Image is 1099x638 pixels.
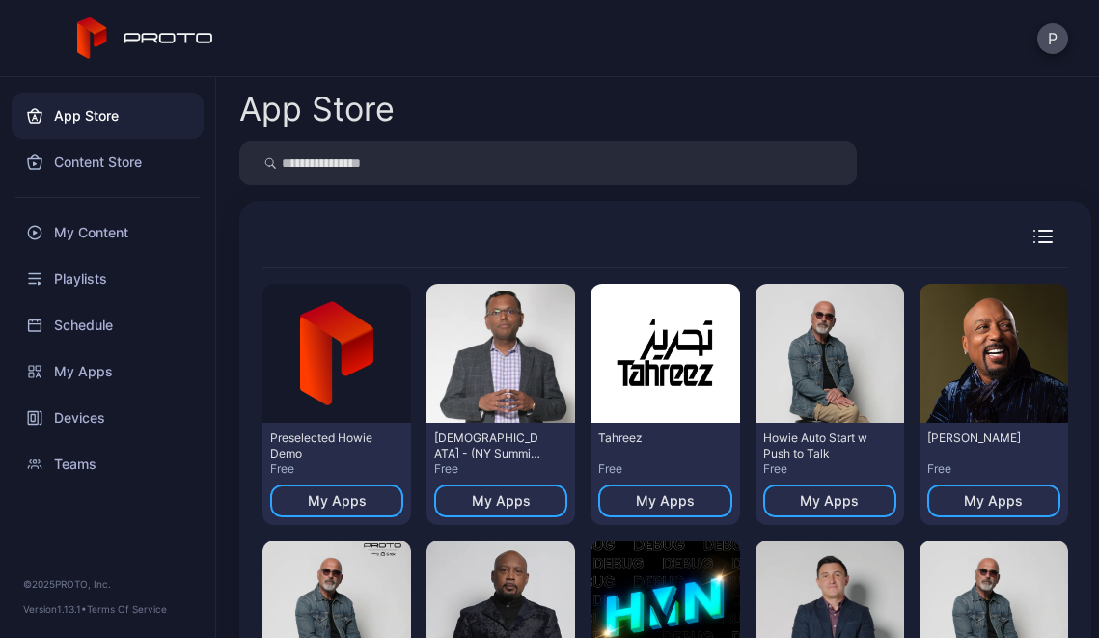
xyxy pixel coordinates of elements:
[927,430,1033,446] div: Daymond John Selfie
[1037,23,1068,54] button: P
[598,430,704,446] div: Tahreez
[239,93,395,125] div: App Store
[763,430,869,461] div: Howie Auto Start w Push to Talk
[12,139,204,185] a: Content Store
[12,209,204,256] a: My Content
[763,485,896,517] button: My Apps
[12,93,204,139] a: App Store
[434,430,540,461] div: Swami - (NY Summit Push to Talk)
[472,493,531,509] div: My Apps
[636,493,695,509] div: My Apps
[87,603,167,615] a: Terms Of Service
[308,493,367,509] div: My Apps
[12,441,204,487] a: Teams
[12,302,204,348] a: Schedule
[12,348,204,395] a: My Apps
[434,485,567,517] button: My Apps
[598,485,731,517] button: My Apps
[270,430,376,461] div: Preselected Howie Demo
[434,461,567,477] div: Free
[927,485,1060,517] button: My Apps
[964,493,1023,509] div: My Apps
[763,461,896,477] div: Free
[800,493,859,509] div: My Apps
[598,461,731,477] div: Free
[270,461,403,477] div: Free
[927,461,1060,477] div: Free
[23,576,192,592] div: © 2025 PROTO, Inc.
[270,485,403,517] button: My Apps
[12,256,204,302] a: Playlists
[12,395,204,441] a: Devices
[23,603,87,615] span: Version 1.13.1 •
